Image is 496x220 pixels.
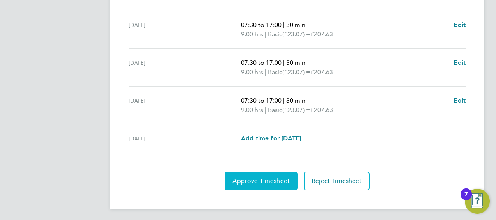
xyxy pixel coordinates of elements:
[241,68,263,76] span: 9.00 hrs
[310,30,333,38] span: £207.63
[268,30,282,39] span: Basic
[465,189,490,214] button: Open Resource Center, 7 new notifications
[286,59,305,66] span: 30 min
[304,172,370,190] button: Reject Timesheet
[286,97,305,104] span: 30 min
[265,106,266,114] span: |
[241,21,282,28] span: 07:30 to 17:00
[268,67,282,77] span: Basic
[453,97,466,104] span: Edit
[265,30,266,38] span: |
[241,135,301,142] span: Add time for [DATE]
[282,106,310,114] span: (£23.07) =
[129,134,241,143] div: [DATE]
[310,68,333,76] span: £207.63
[283,21,285,28] span: |
[241,134,301,143] a: Add time for [DATE]
[453,58,466,67] a: Edit
[310,106,333,114] span: £207.63
[225,172,298,190] button: Approve Timesheet
[453,20,466,30] a: Edit
[241,30,263,38] span: 9.00 hrs
[453,21,466,28] span: Edit
[464,194,468,204] div: 7
[286,21,305,28] span: 30 min
[241,97,282,104] span: 07:30 to 17:00
[129,96,241,115] div: [DATE]
[283,97,285,104] span: |
[129,58,241,77] div: [DATE]
[282,68,310,76] span: (£23.07) =
[283,59,285,66] span: |
[241,106,263,114] span: 9.00 hrs
[312,177,362,185] span: Reject Timesheet
[453,59,466,66] span: Edit
[265,68,266,76] span: |
[453,96,466,105] a: Edit
[232,177,290,185] span: Approve Timesheet
[282,30,310,38] span: (£23.07) =
[241,59,282,66] span: 07:30 to 17:00
[268,105,282,115] span: Basic
[129,20,241,39] div: [DATE]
